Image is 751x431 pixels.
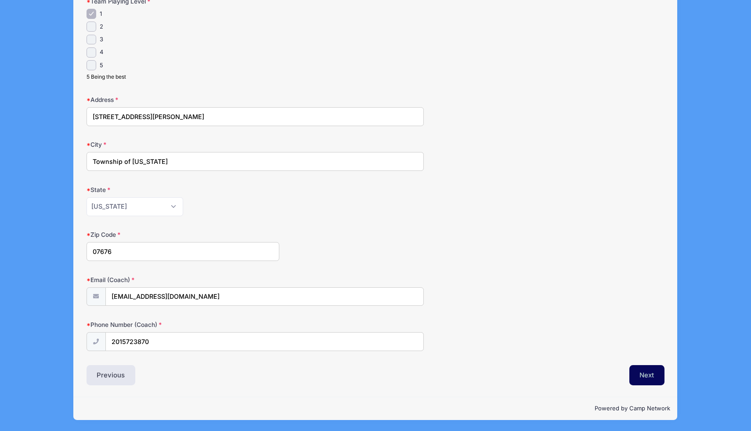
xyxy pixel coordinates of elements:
label: 5 [100,61,103,70]
input: email@email.com [105,287,424,306]
label: Address [87,95,279,104]
label: 2 [100,22,103,31]
label: 1 [100,10,102,18]
div: 5 Being the best [87,73,424,81]
label: City [87,140,279,149]
label: State [87,185,279,194]
label: Phone Number (Coach) [87,320,279,329]
p: Powered by Camp Network [81,404,671,413]
input: xxxxx [87,242,279,261]
input: (xxx) xxx-xxxx [105,332,424,351]
label: 4 [100,48,103,57]
label: Zip Code [87,230,279,239]
button: Next [629,365,665,385]
label: 3 [100,35,103,44]
button: Previous [87,365,136,385]
label: Email (Coach) [87,275,279,284]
